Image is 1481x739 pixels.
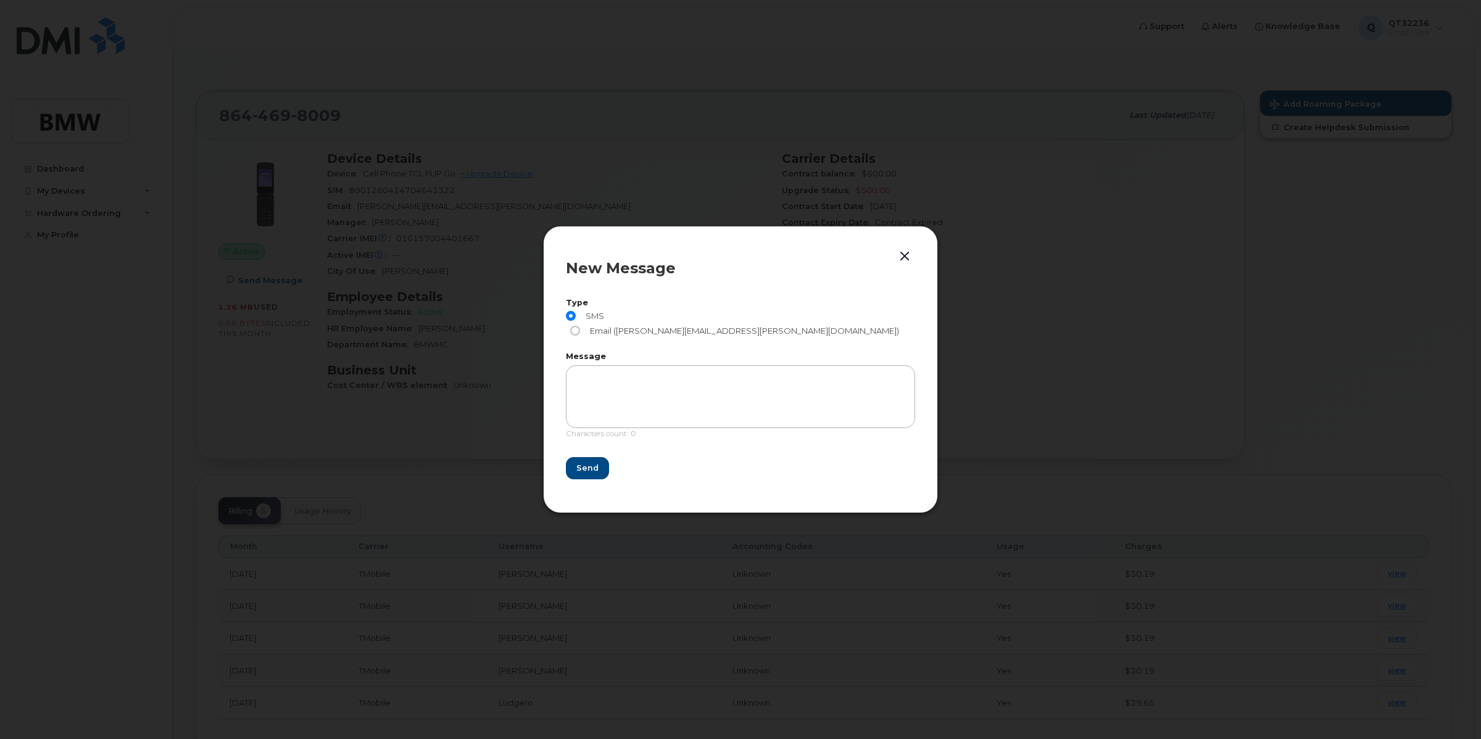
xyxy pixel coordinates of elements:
iframe: Messenger Launcher [1427,685,1472,730]
button: Send [566,457,609,479]
span: Email ([PERSON_NAME][EMAIL_ADDRESS][PERSON_NAME][DOMAIN_NAME]) [585,326,899,336]
input: SMS [566,311,576,321]
span: SMS [581,311,604,321]
span: Send [576,462,599,474]
input: Email ([PERSON_NAME][EMAIL_ADDRESS][PERSON_NAME][DOMAIN_NAME]) [570,326,580,336]
div: Characters count: 0 [566,428,915,446]
label: Message [566,353,915,361]
label: Type [566,299,915,307]
div: New Message [566,261,915,276]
